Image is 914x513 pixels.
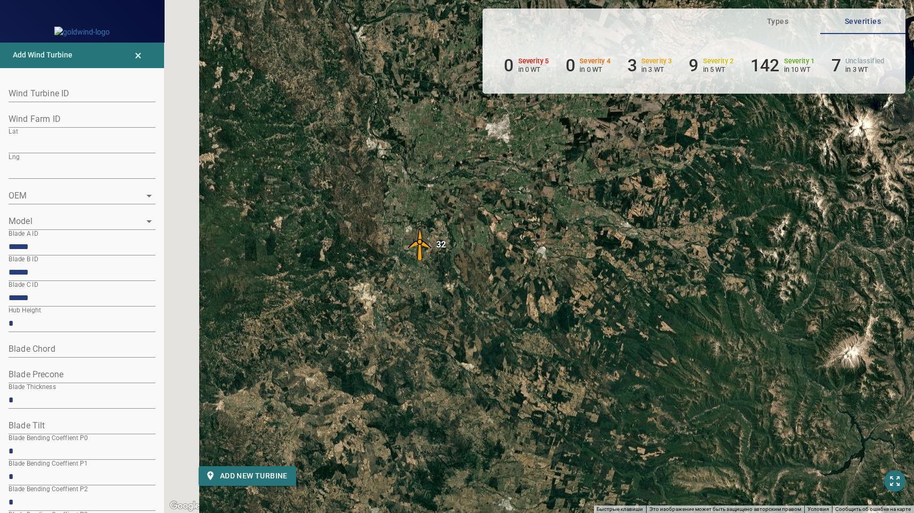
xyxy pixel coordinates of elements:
[741,15,814,28] span: Types
[689,55,733,76] li: Severity 2
[807,506,829,512] a: Условия (ссылка откроется в новой вкладке)
[518,65,549,73] p: in 0 WT
[518,57,549,65] h6: Severity 5
[627,55,637,76] h6: 3
[750,55,814,76] li: Severity 1
[167,499,202,513] a: Открыть эту область в Google Картах (в новом окне)
[831,55,884,76] li: Severity Unclassified
[167,499,202,513] img: Google
[827,15,899,28] span: Severities
[703,57,734,65] h6: Severity 2
[831,55,841,76] h6: 7
[404,229,436,262] gmp-advanced-marker: 32
[199,466,296,486] button: Add new turbine
[504,55,513,76] h6: 0
[580,65,610,73] p: in 0 WT
[207,469,288,483] span: Add new turbine
[566,55,575,76] h6: 0
[436,229,446,261] div: 32
[703,65,734,73] p: in 5 WT
[597,506,643,513] button: Быстрые клавиши
[641,57,672,65] h6: Severity 3
[835,506,911,512] a: Сообщить об ошибке на карте
[404,229,436,261] img: windFarmIconCat3.svg
[845,65,884,73] p: in 3 WT
[689,55,698,76] h6: 9
[750,55,779,76] h6: 142
[404,228,436,260] img: windFarmIconHighlighted.svg
[627,55,672,76] li: Severity 3
[580,57,610,65] h6: Severity 4
[649,506,801,512] span: Это изображение может быть защищено авторским правом
[641,65,672,73] p: in 3 WT
[54,27,110,37] img: goldwind-logo
[784,57,815,65] h6: Severity 1
[845,57,884,65] h6: Unclassified
[784,65,815,73] p: in 10 WT
[504,55,549,76] li: Severity 5
[566,55,610,76] li: Severity 4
